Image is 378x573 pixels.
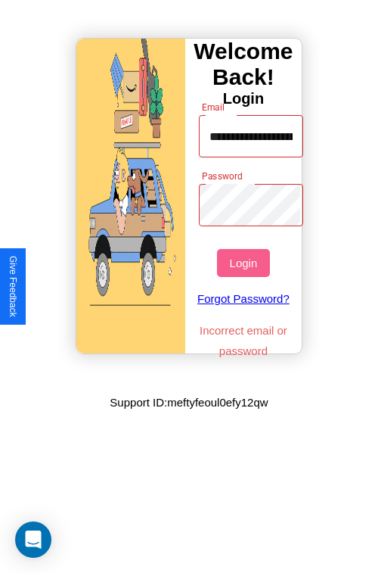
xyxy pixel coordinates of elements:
[217,249,269,277] button: Login
[191,277,296,320] a: Forgot Password?
[191,320,296,361] p: Incorrect email or password
[202,170,242,182] label: Password
[185,39,302,90] h3: Welcome Back!
[202,101,225,114] label: Email
[185,90,302,107] h4: Login
[15,522,51,558] div: Open Intercom Messenger
[76,39,185,353] img: gif
[8,256,18,317] div: Give Feedback
[110,392,268,413] p: Support ID: meftyfeoul0efy12qw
